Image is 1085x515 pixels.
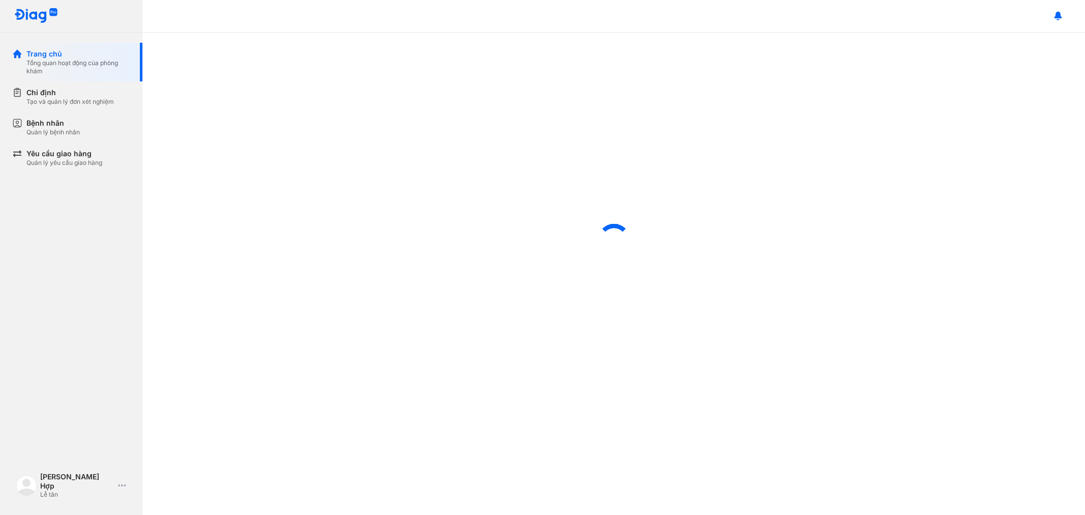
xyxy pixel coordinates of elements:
[26,159,102,167] div: Quản lý yêu cầu giao hàng
[40,491,114,499] div: Lễ tân
[26,149,102,159] div: Yêu cầu giao hàng
[26,49,130,59] div: Trang chủ
[16,475,37,496] img: logo
[14,8,58,24] img: logo
[26,88,114,98] div: Chỉ định
[26,59,130,75] div: Tổng quan hoạt động của phòng khám
[26,128,80,136] div: Quản lý bệnh nhân
[26,118,80,128] div: Bệnh nhân
[40,472,114,491] div: [PERSON_NAME] Hợp
[26,98,114,106] div: Tạo và quản lý đơn xét nghiệm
